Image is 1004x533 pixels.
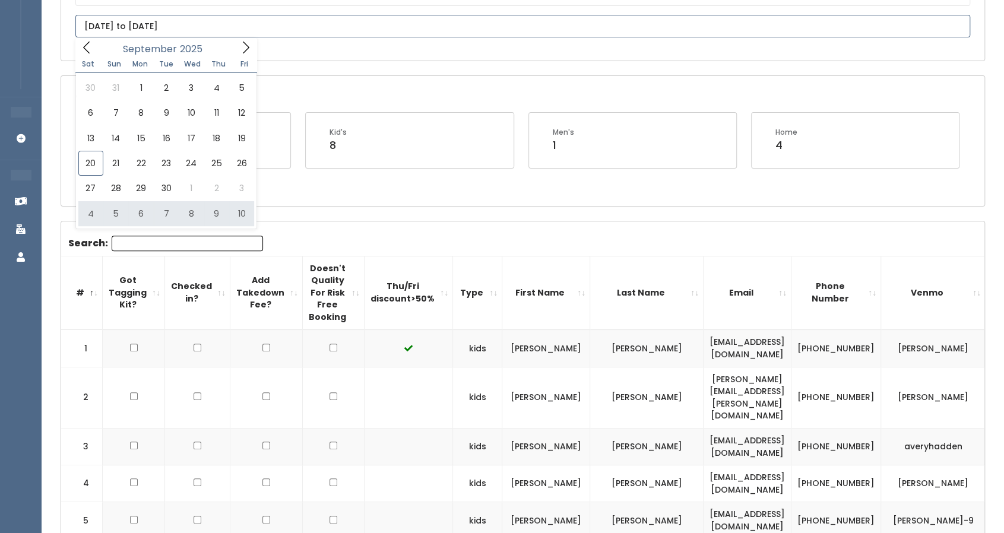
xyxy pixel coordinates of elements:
td: [PERSON_NAME] [502,329,590,367]
span: September 23, 2025 [154,151,179,176]
td: [PHONE_NUMBER] [791,367,881,428]
span: September 18, 2025 [204,126,229,151]
th: Type: activate to sort column ascending [453,256,502,329]
label: Search: [68,236,263,251]
input: September 27 - October 3, 2025 [75,15,970,37]
span: September 28, 2025 [103,176,128,201]
span: September 26, 2025 [229,151,254,176]
div: Men's [553,127,574,138]
td: [PHONE_NUMBER] [791,465,881,502]
span: October 1, 2025 [179,176,204,201]
span: September 14, 2025 [103,126,128,151]
span: September 30, 2025 [154,176,179,201]
td: [EMAIL_ADDRESS][DOMAIN_NAME] [704,428,791,465]
span: September 2, 2025 [154,75,179,100]
span: September 29, 2025 [128,176,153,201]
span: September 12, 2025 [229,100,254,125]
span: October 10, 2025 [229,201,254,226]
span: Sat [75,61,102,68]
th: Venmo: activate to sort column ascending [881,256,986,329]
span: September 20, 2025 [78,151,103,176]
td: averyhadden [881,428,986,465]
div: 1 [553,138,574,153]
span: September 13, 2025 [78,126,103,151]
th: Last Name: activate to sort column ascending [590,256,704,329]
input: Year [177,42,213,56]
span: October 8, 2025 [179,201,204,226]
div: 8 [330,138,347,153]
th: First Name: activate to sort column ascending [502,256,590,329]
td: [PERSON_NAME] [502,367,590,428]
span: October 6, 2025 [128,201,153,226]
span: October 3, 2025 [229,176,254,201]
span: Mon [127,61,153,68]
span: September 6, 2025 [78,100,103,125]
td: 4 [61,465,103,502]
span: Tue [153,61,179,68]
td: kids [453,465,502,502]
span: September 9, 2025 [154,100,179,125]
td: [EMAIL_ADDRESS][DOMAIN_NAME] [704,329,791,367]
span: Sun [101,61,127,68]
span: September 7, 2025 [103,100,128,125]
span: September 4, 2025 [204,75,229,100]
td: [PERSON_NAME] [881,465,986,502]
span: Thu [205,61,232,68]
span: September 11, 2025 [204,100,229,125]
span: September 1, 2025 [128,75,153,100]
span: September 19, 2025 [229,126,254,151]
span: September 24, 2025 [179,151,204,176]
td: 2 [61,367,103,428]
td: 1 [61,329,103,367]
span: September [123,45,177,54]
span: Fri [232,61,258,68]
input: Search: [112,236,263,251]
td: kids [453,428,502,465]
span: September 22, 2025 [128,151,153,176]
th: Doesn't Quality For Risk Free Booking : activate to sort column ascending [303,256,365,329]
th: Add Takedown Fee?: activate to sort column ascending [230,256,303,329]
span: September 21, 2025 [103,151,128,176]
td: [EMAIL_ADDRESS][DOMAIN_NAME] [704,465,791,502]
th: #: activate to sort column descending [61,256,103,329]
span: September 17, 2025 [179,126,204,151]
span: October 7, 2025 [154,201,179,226]
span: October 9, 2025 [204,201,229,226]
span: September 16, 2025 [154,126,179,151]
td: [PERSON_NAME][EMAIL_ADDRESS][PERSON_NAME][DOMAIN_NAME] [704,367,791,428]
td: kids [453,367,502,428]
div: 4 [775,138,797,153]
th: Email: activate to sort column ascending [704,256,791,329]
th: Got Tagging Kit?: activate to sort column ascending [103,256,165,329]
span: August 30, 2025 [78,75,103,100]
td: [PERSON_NAME] [590,367,704,428]
td: [PERSON_NAME] [881,367,986,428]
span: September 10, 2025 [179,100,204,125]
td: [PERSON_NAME] [502,465,590,502]
span: September 5, 2025 [229,75,254,100]
div: Kid's [330,127,347,138]
td: [PERSON_NAME] [502,428,590,465]
td: [PERSON_NAME] [590,428,704,465]
span: Wed [179,61,205,68]
div: Home [775,127,797,138]
th: Phone Number: activate to sort column ascending [791,256,881,329]
span: September 25, 2025 [204,151,229,176]
th: Thu/Fri discount&gt;50%: activate to sort column ascending [365,256,453,329]
span: August 31, 2025 [103,75,128,100]
td: 3 [61,428,103,465]
span: October 4, 2025 [78,201,103,226]
th: Checked in?: activate to sort column ascending [165,256,230,329]
td: kids [453,329,502,367]
td: [PERSON_NAME] [590,465,704,502]
span: October 2, 2025 [204,176,229,201]
span: October 5, 2025 [103,201,128,226]
td: [PHONE_NUMBER] [791,428,881,465]
span: September 27, 2025 [78,176,103,201]
td: [PHONE_NUMBER] [791,329,881,367]
td: [PERSON_NAME] [590,329,704,367]
span: September 15, 2025 [128,126,153,151]
span: September 3, 2025 [179,75,204,100]
span: September 8, 2025 [128,100,153,125]
td: [PERSON_NAME] [881,329,986,367]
